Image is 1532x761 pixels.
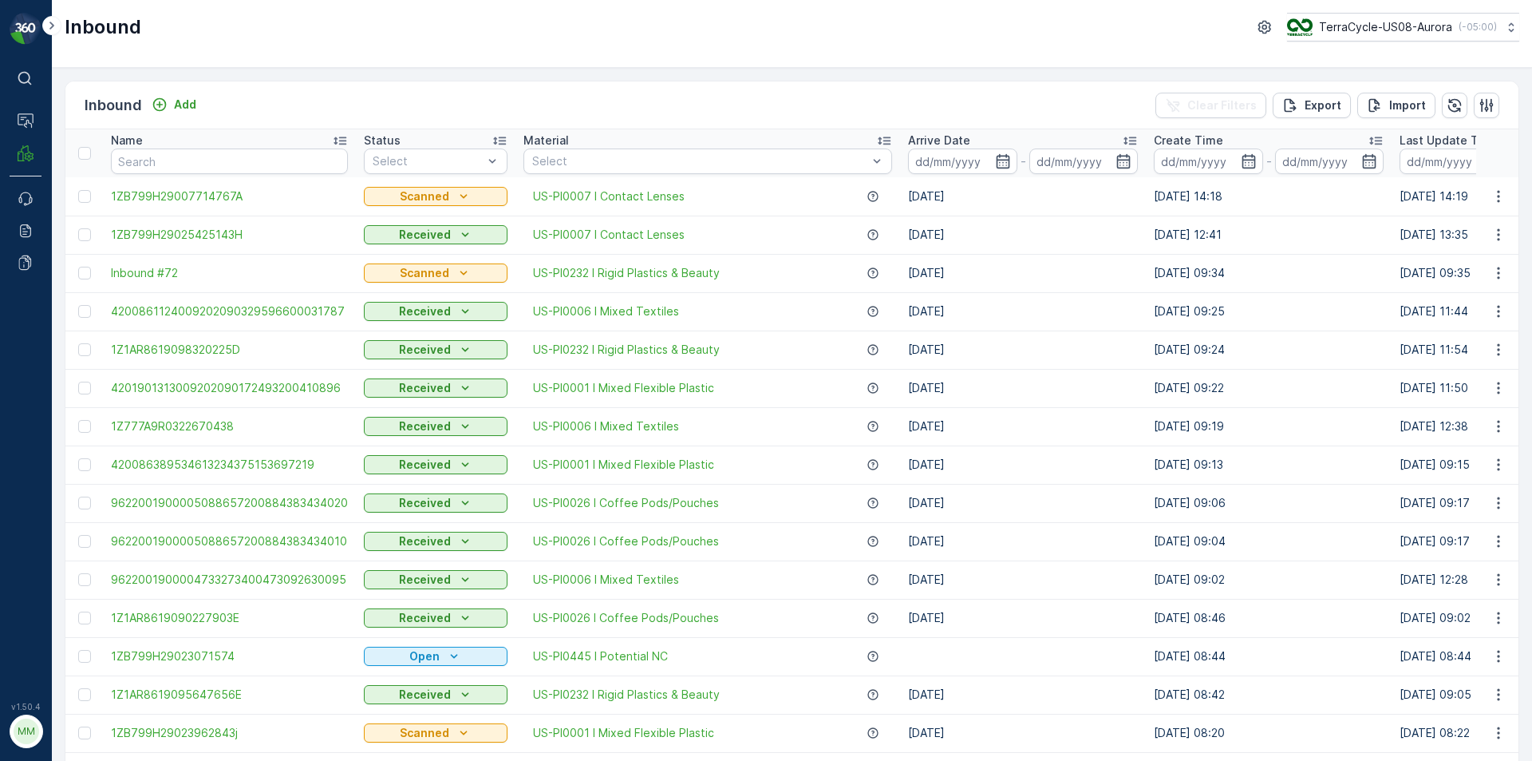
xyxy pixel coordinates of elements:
[364,264,507,283] button: Scanned
[900,484,1146,522] td: [DATE]
[111,380,348,396] a: 4201901313009202090172493200410896
[1146,254,1392,292] td: [DATE] 09:34
[364,608,507,628] button: Received
[1146,522,1392,561] td: [DATE] 09:04
[364,685,507,704] button: Received
[1146,676,1392,714] td: [DATE] 08:42
[111,188,348,204] a: 1ZB799H29007714767A
[1266,152,1272,171] p: -
[399,380,451,396] p: Received
[900,177,1146,216] td: [DATE]
[111,303,348,319] a: 4200861124009202090329596600031787
[533,303,679,319] a: US-PI0006 I Mixed Textiles
[399,687,451,703] p: Received
[78,612,91,624] div: Toggle Row Selected
[364,302,507,321] button: Received
[533,687,720,703] a: US-PI0232 I Rigid Plastics & Beauty
[1146,599,1392,637] td: [DATE] 08:46
[145,95,203,114] button: Add
[111,725,348,741] a: 1ZB799H29023962843j
[78,305,91,318] div: Toggle Row Selected
[399,342,451,358] p: Received
[111,572,348,588] span: 9622001900004733273400473092630095
[399,495,451,511] p: Received
[533,227,685,243] a: US-PI0007 I Contact Lenses
[399,457,451,473] p: Received
[78,343,91,356] div: Toggle Row Selected
[111,418,348,434] span: 1Z777A9R0322670438
[78,535,91,548] div: Toggle Row Selected
[364,493,507,513] button: Received
[1146,446,1392,484] td: [DATE] 09:13
[533,725,714,741] a: US-PI0001 I Mixed Flexible Plastic
[900,331,1146,369] td: [DATE]
[364,340,507,359] button: Received
[409,648,440,664] p: Open
[533,533,719,549] a: US-PI0026 I Coffee Pods/Pouches
[364,455,507,474] button: Received
[111,149,348,174] input: Search
[1146,177,1392,216] td: [DATE] 14:18
[1459,21,1497,34] p: ( -05:00 )
[111,533,348,549] a: 9622001900005088657200884383434010
[78,267,91,279] div: Toggle Row Selected
[533,380,714,396] a: US-PI0001 I Mixed Flexible Plastic
[1146,369,1392,407] td: [DATE] 09:22
[364,723,507,743] button: Scanned
[111,227,348,243] a: 1ZB799H29025425143H
[1021,152,1026,171] p: -
[1146,561,1392,599] td: [DATE] 09:02
[900,522,1146,561] td: [DATE]
[399,303,451,319] p: Received
[85,94,142,117] p: Inbound
[111,457,348,473] a: 420086389534613234375153697219
[1275,149,1384,174] input: dd/mm/yyyy
[364,187,507,206] button: Scanned
[364,225,507,244] button: Received
[111,687,348,703] a: 1Z1AR8619095647656E
[1400,149,1509,174] input: dd/mm/yyyy
[78,573,91,586] div: Toggle Row Selected
[900,216,1146,254] td: [DATE]
[533,418,679,434] a: US-PI0006 I Mixed Textiles
[10,715,41,748] button: MM
[900,446,1146,484] td: [DATE]
[14,719,39,744] div: MM
[533,265,720,281] a: US-PI0232 I Rigid Plastics & Beauty
[1155,93,1266,118] button: Clear Filters
[399,533,451,549] p: Received
[533,342,720,358] span: US-PI0232 I Rigid Plastics & Beauty
[111,610,348,626] a: 1Z1AR8619090227903E
[1187,97,1257,113] p: Clear Filters
[78,228,91,241] div: Toggle Row Selected
[1146,331,1392,369] td: [DATE] 09:24
[533,495,719,511] span: US-PI0026 I Coffee Pods/Pouches
[533,572,679,588] a: US-PI0006 I Mixed Textiles
[1029,149,1139,174] input: dd/mm/yyyy
[400,265,449,281] p: Scanned
[1389,97,1426,113] p: Import
[1146,484,1392,522] td: [DATE] 09:06
[1146,407,1392,446] td: [DATE] 09:19
[900,407,1146,446] td: [DATE]
[364,647,507,666] button: Open
[10,13,41,45] img: logo
[111,342,348,358] a: 1Z1AR8619098320225D
[900,369,1146,407] td: [DATE]
[373,153,483,169] p: Select
[78,688,91,701] div: Toggle Row Selected
[1273,93,1351,118] button: Export
[1287,13,1519,42] button: TerraCycle-US08-Aurora(-05:00)
[111,265,348,281] a: Inbound #72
